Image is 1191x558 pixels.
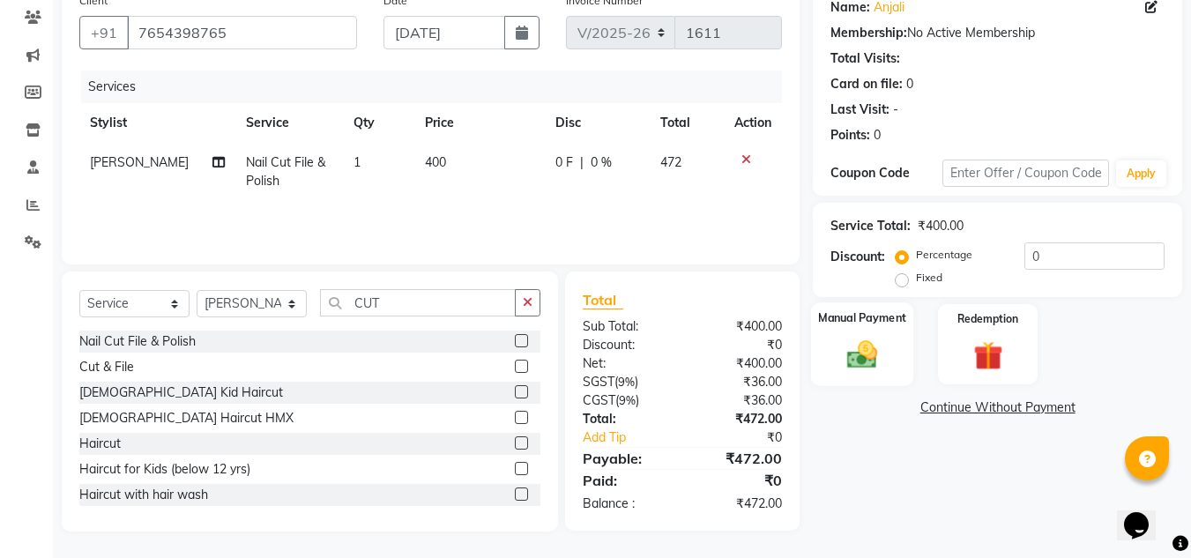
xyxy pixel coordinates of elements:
[702,428,796,447] div: ₹0
[906,75,913,93] div: 0
[1117,487,1173,540] iframe: chat widget
[425,154,446,170] span: 400
[957,311,1018,327] label: Redemption
[569,448,682,469] div: Payable:
[79,358,134,376] div: Cut & File
[79,460,250,479] div: Haircut for Kids (below 12 yrs)
[354,154,361,170] span: 1
[682,317,795,336] div: ₹400.00
[619,393,636,407] span: 9%
[818,309,906,326] label: Manual Payment
[830,24,1165,42] div: No Active Membership
[569,336,682,354] div: Discount:
[830,126,870,145] div: Points:
[724,103,782,143] th: Action
[79,435,121,453] div: Haircut
[942,160,1109,187] input: Enter Offer / Coupon Code
[682,336,795,354] div: ₹0
[79,332,196,351] div: Nail Cut File & Polish
[682,470,795,491] div: ₹0
[555,153,573,172] span: 0 F
[569,470,682,491] div: Paid:
[682,391,795,410] div: ₹36.00
[830,100,890,119] div: Last Visit:
[650,103,725,143] th: Total
[79,16,129,49] button: +91
[682,448,795,469] div: ₹472.00
[830,24,907,42] div: Membership:
[682,410,795,428] div: ₹472.00
[569,373,682,391] div: ( )
[1116,160,1166,187] button: Apply
[591,153,612,172] span: 0 %
[81,71,795,103] div: Services
[660,154,681,170] span: 472
[127,16,357,49] input: Search by Name/Mobile/Email/Code
[79,383,283,402] div: [DEMOGRAPHIC_DATA] Kid Haircut
[343,103,414,143] th: Qty
[830,75,903,93] div: Card on file:
[569,495,682,513] div: Balance :
[569,354,682,373] div: Net:
[569,410,682,428] div: Total:
[618,375,635,389] span: 9%
[320,289,516,316] input: Search or Scan
[837,337,887,372] img: _cash.svg
[583,392,615,408] span: CGST
[830,248,885,266] div: Discount:
[830,217,911,235] div: Service Total:
[235,103,343,143] th: Service
[918,217,964,235] div: ₹400.00
[816,398,1179,417] a: Continue Without Payment
[916,270,942,286] label: Fixed
[79,409,294,428] div: [DEMOGRAPHIC_DATA] Haircut HMX
[414,103,545,143] th: Price
[830,49,900,68] div: Total Visits:
[916,247,972,263] label: Percentage
[79,486,208,504] div: Haircut with hair wash
[545,103,650,143] th: Disc
[90,154,189,170] span: [PERSON_NAME]
[964,338,1012,374] img: _gift.svg
[682,373,795,391] div: ₹36.00
[580,153,584,172] span: |
[569,428,701,447] a: Add Tip
[79,103,235,143] th: Stylist
[583,374,614,390] span: SGST
[830,164,942,182] div: Coupon Code
[893,100,898,119] div: -
[569,391,682,410] div: ( )
[246,154,325,189] span: Nail Cut File & Polish
[682,495,795,513] div: ₹472.00
[682,354,795,373] div: ₹400.00
[583,291,623,309] span: Total
[569,317,682,336] div: Sub Total:
[874,126,881,145] div: 0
